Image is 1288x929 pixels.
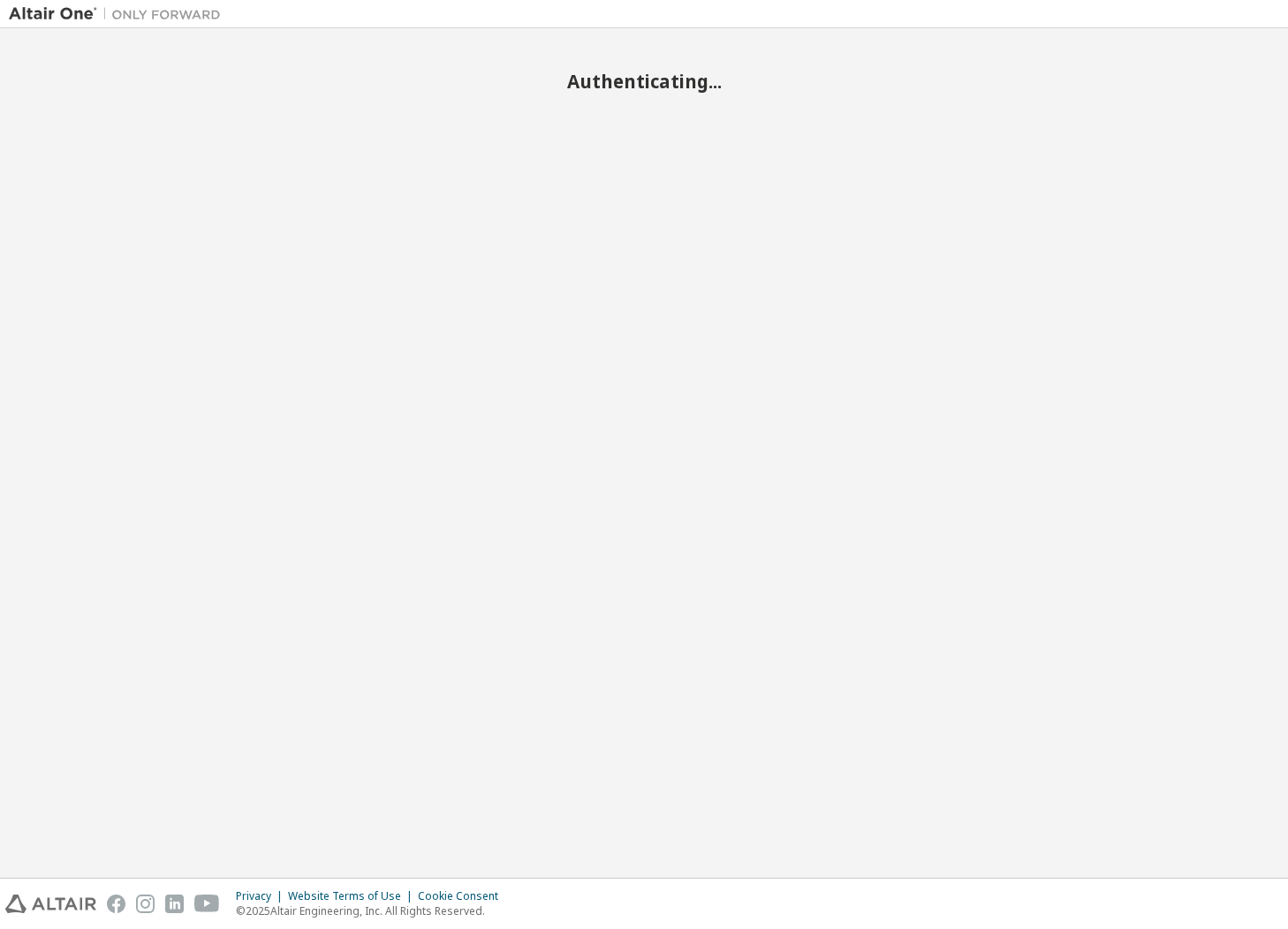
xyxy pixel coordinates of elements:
[165,895,184,913] img: linkedin.svg
[136,895,155,913] img: instagram.svg
[236,889,288,903] div: Privacy
[418,889,509,903] div: Cookie Consent
[107,895,125,913] img: facebook.svg
[194,895,220,913] img: youtube.svg
[9,70,1279,93] h2: Authenticating...
[9,5,230,23] img: Altair One
[236,903,509,918] p: © 2025 Altair Engineering, Inc. All Rights Reserved.
[5,895,96,913] img: altair_logo.svg
[288,889,418,903] div: Website Terms of Use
